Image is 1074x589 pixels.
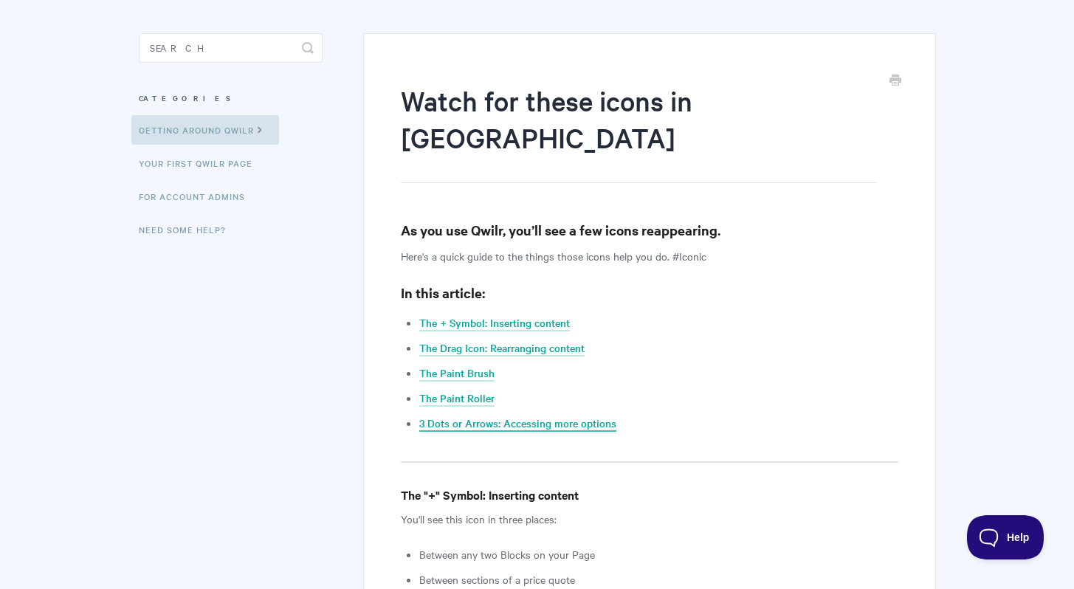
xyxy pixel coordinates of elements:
a: Getting Around Qwilr [131,115,279,145]
li: Between sections of a price quote [419,571,898,588]
a: The + Symbol: Inserting content [419,315,570,331]
h3: Categories [139,85,323,111]
a: Your First Qwilr Page [139,148,264,178]
h1: Watch for these icons in [GEOGRAPHIC_DATA] [401,82,875,183]
li: Between any two Blocks on your Page [419,545,898,563]
a: The Drag Icon: Rearranging content [419,340,585,356]
strong: In this article: [401,283,485,302]
a: Need Some Help? [139,215,237,244]
h3: As you use Qwilr, you’ll see a few icons reappearing. [401,220,898,241]
a: The Paint Roller [419,390,495,407]
input: Search [139,33,323,63]
p: Here's a quick guide to the things those icons help you do. #Iconic [401,247,898,265]
p: You'll see this icon in three places: [401,510,898,528]
a: 3 Dots or Arrows: Accessing more options [419,416,616,432]
iframe: Toggle Customer Support [967,515,1044,559]
a: For Account Admins [139,182,256,211]
h4: The "+" Symbol: Inserting content [401,486,898,504]
a: The Paint Brush [419,365,495,382]
a: Print this Article [889,73,901,89]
